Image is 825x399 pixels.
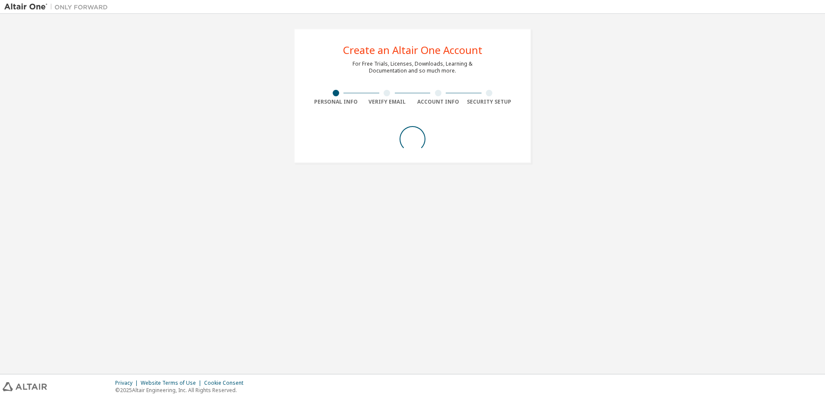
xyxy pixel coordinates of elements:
[115,380,141,386] div: Privacy
[343,45,482,55] div: Create an Altair One Account
[412,98,464,105] div: Account Info
[3,382,47,391] img: altair_logo.svg
[141,380,204,386] div: Website Terms of Use
[353,60,472,74] div: For Free Trials, Licenses, Downloads, Learning & Documentation and so much more.
[115,386,249,394] p: © 2025 Altair Engineering, Inc. All Rights Reserved.
[310,98,362,105] div: Personal Info
[362,98,413,105] div: Verify Email
[204,380,249,386] div: Cookie Consent
[4,3,112,11] img: Altair One
[464,98,515,105] div: Security Setup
